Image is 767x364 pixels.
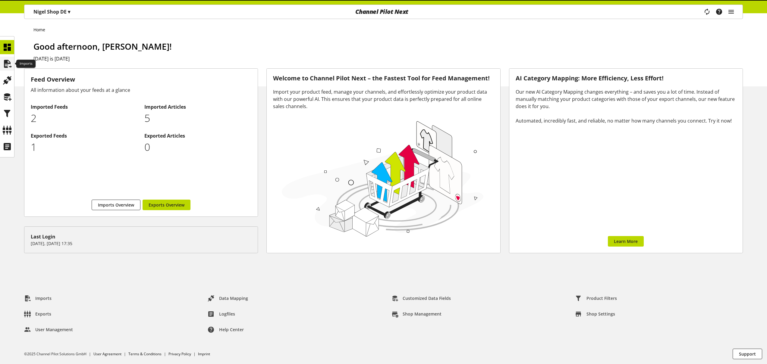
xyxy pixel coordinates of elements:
a: Exports [19,309,56,319]
a: Imprint [198,351,210,356]
span: Imports [35,295,52,301]
p: [DATE], [DATE] 17:35 [31,240,251,247]
a: Product Filters [571,293,622,304]
span: User Management [35,326,73,333]
h3: Feed Overview [31,75,251,84]
h2: Imported Feeds [31,103,138,110]
span: Exports Overview [149,202,184,208]
a: Logfiles [203,309,240,319]
a: Exports Overview [143,200,190,210]
span: Good afternoon, [PERSON_NAME]! [33,41,172,52]
a: Customized Data Fields [387,293,456,304]
img: 78e1b9dcff1e8392d83655fcfc870417.svg [279,117,486,239]
p: 0 [144,139,252,155]
h2: Exported Feeds [31,132,138,139]
span: Exports [35,311,51,317]
a: Shop Settings [571,309,620,319]
a: Learn More [608,236,644,247]
button: Support [733,349,762,359]
div: Last Login [31,233,251,240]
h2: [DATE] is [DATE] [33,55,743,62]
div: Our new AI Category Mapping changes everything – and saves you a lot of time. Instead of manually... [516,88,736,124]
nav: main navigation [24,5,743,19]
p: 5 [144,110,252,126]
p: Nigel Shop DE [33,8,70,15]
a: Terms & Conditions [128,351,162,356]
h3: Welcome to Channel Pilot Next – the Fastest Tool for Feed Management! [273,75,494,82]
h3: AI Category Mapping: More Efficiency, Less Effort! [516,75,736,82]
span: Support [739,351,756,357]
a: Imports [19,293,56,304]
span: Customized Data Fields [403,295,451,301]
li: ©2025 Channel Pilot Solutions GmbH [24,351,93,357]
a: Privacy Policy [168,351,191,356]
span: Data Mapping [219,295,248,301]
div: All information about your feeds at a glance [31,86,251,94]
a: Data Mapping [203,293,253,304]
span: Shop Management [403,311,442,317]
span: Help center [219,326,244,333]
a: Shop Management [387,309,446,319]
span: ▾ [68,8,70,15]
div: Imports [16,60,36,68]
span: Logfiles [219,311,235,317]
a: Help center [203,324,249,335]
h2: Exported Articles [144,132,252,139]
h2: Imported Articles [144,103,252,110]
a: User Management [19,324,78,335]
a: User Agreement [93,351,121,356]
span: Shop Settings [586,311,615,317]
span: Product Filters [586,295,617,301]
div: Import your product feed, manage your channels, and effortlessly optimize your product data with ... [273,88,494,110]
span: Learn More [614,238,638,244]
a: Imports Overview [92,200,140,210]
p: 1 [31,139,138,155]
span: Imports Overview [98,202,134,208]
p: 2 [31,110,138,126]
